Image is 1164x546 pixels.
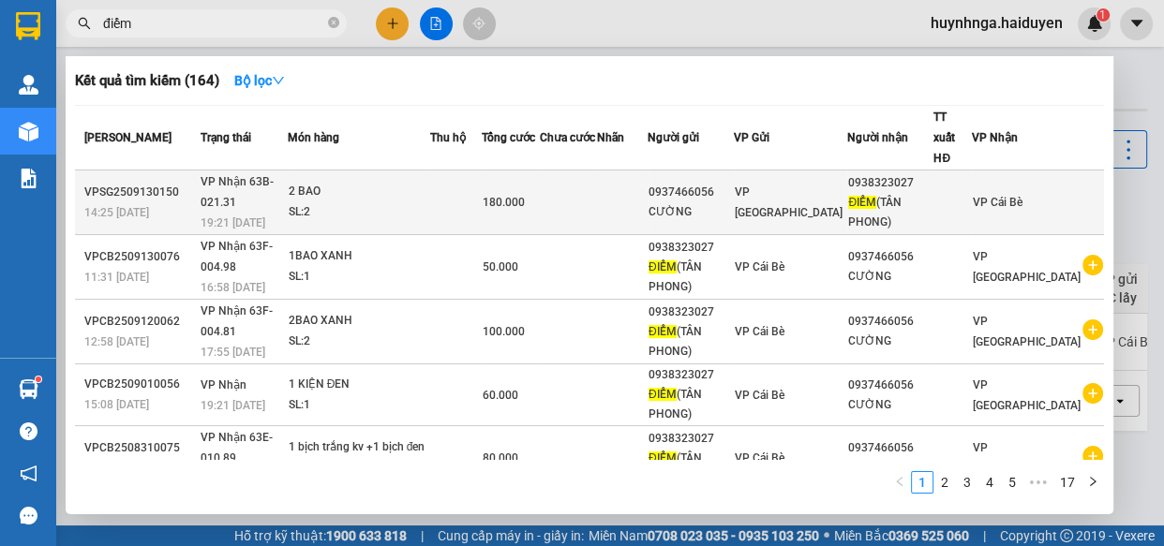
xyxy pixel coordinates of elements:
button: right [1082,471,1104,494]
a: 1 [912,472,933,493]
span: ĐIỂM [649,388,677,401]
span: plus-circle [1082,319,1103,340]
span: plus-circle [1082,446,1103,466]
div: 1 bịch trắng kv +1 bịch đen [289,437,429,458]
div: PHÁT [160,61,351,83]
span: close-circle [328,15,339,33]
div: SL: 2 [289,458,429,479]
span: Tổng cước [482,131,535,144]
div: 0937466056 [848,376,933,395]
span: ĐIỂM [848,196,876,209]
div: 0937466056 [848,438,933,458]
sup: 1 [36,376,41,382]
span: 180.000 [483,196,525,209]
div: VPCB2509130076 [84,247,195,267]
span: VP Nhận 63B-021.31 [201,175,274,209]
span: 11:31 [DATE] [84,271,149,284]
div: (TÂN PHONG) [649,385,733,424]
span: Người gửi [648,131,699,144]
span: 12:58 [DATE] [84,335,149,348]
li: 3 [956,471,978,494]
img: solution-icon [19,169,38,188]
span: 50.000 [483,260,518,273]
button: left [888,471,911,494]
div: PHÚC [16,38,147,61]
span: TT xuất HĐ [933,111,955,165]
div: VPSG2509130150 [84,183,195,202]
span: 14:25 [DATE] [84,206,149,219]
li: 5 [1001,471,1023,494]
div: 0937466056 [848,247,933,267]
div: CƯỜNG [649,202,733,222]
span: VP Nhận 63F-004.98 [201,240,273,273]
span: 80.000 [483,451,518,465]
span: 19:21 [DATE] [201,399,265,412]
div: 0382486488 [160,83,351,110]
span: search [78,17,91,30]
li: 1 [911,471,933,494]
span: down [272,74,285,87]
span: VP Cái Bè [735,389,784,402]
a: 3 [957,472,977,493]
div: 0344756437 [16,61,147,87]
span: Chưa cước [540,131,595,144]
span: 60.000 [483,389,518,402]
div: CƯỜNG [848,267,933,287]
div: (TÂN PHONG) [649,322,733,362]
span: VP Nhận [972,131,1018,144]
span: [PERSON_NAME] [84,131,172,144]
div: VPCB2509120062 [84,312,195,332]
span: VP [GEOGRAPHIC_DATA] [735,185,843,219]
div: VP Cái Bè [16,16,147,38]
div: (TÂN PHONG) [649,449,733,488]
div: 2 BAO [289,182,429,202]
div: SL: 2 [289,202,429,223]
span: Gửi: [16,18,45,37]
span: Món hàng [288,131,339,144]
img: warehouse-icon [19,122,38,141]
span: Nhận: [160,18,205,37]
li: 4 [978,471,1001,494]
li: 2 [933,471,956,494]
div: (TÂN PHONG) [848,193,933,232]
li: Next 5 Pages [1023,471,1053,494]
span: plus-circle [1082,383,1103,404]
span: VP [GEOGRAPHIC_DATA] [973,315,1081,348]
span: plus-circle [1082,255,1103,275]
span: Trạng thái [201,131,251,144]
img: warehouse-icon [19,75,38,95]
span: Rồi : [14,123,45,142]
div: 2BAO XANH [289,311,429,332]
span: Thu hộ [430,131,466,144]
div: 1 KIỆN ĐEN [289,375,429,395]
span: VP Cái Bè [973,196,1022,209]
strong: Bộ lọc [234,73,285,88]
span: ĐIỂM [649,325,677,338]
span: ĐIỂM [649,451,677,465]
div: VPCB2508310075 [84,438,195,458]
li: Next Page [1082,471,1104,494]
span: VP Cái Bè [735,325,784,338]
span: VP [GEOGRAPHIC_DATA] [973,250,1081,284]
span: ĐIỂM [649,260,677,273]
h3: Kết quả tìm kiếm ( 164 ) [75,71,219,91]
img: logo-vxr [16,12,40,40]
div: 1BAO XANH [289,246,429,267]
span: Nhãn [597,131,624,144]
div: 0938323027 [649,365,733,385]
span: 100.000 [483,325,525,338]
span: 16:58 [DATE] [201,281,265,294]
span: VP Nhận [201,378,246,391]
span: VP Nhận 63E-010.89 [201,431,273,465]
div: 0938323027 [848,173,933,193]
span: 19:21 [DATE] [201,216,265,229]
input: Tìm tên, số ĐT hoặc mã đơn [103,13,324,34]
div: CƯỜNG [848,332,933,351]
a: 5 [1002,472,1022,493]
div: CƯỜNG [848,395,933,415]
span: close-circle [328,17,339,28]
span: VP Nhận 63F-004.81 [201,304,273,338]
span: VP Cái Bè [735,451,784,465]
div: 0938323027 [649,303,733,322]
span: ••• [1023,471,1053,494]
